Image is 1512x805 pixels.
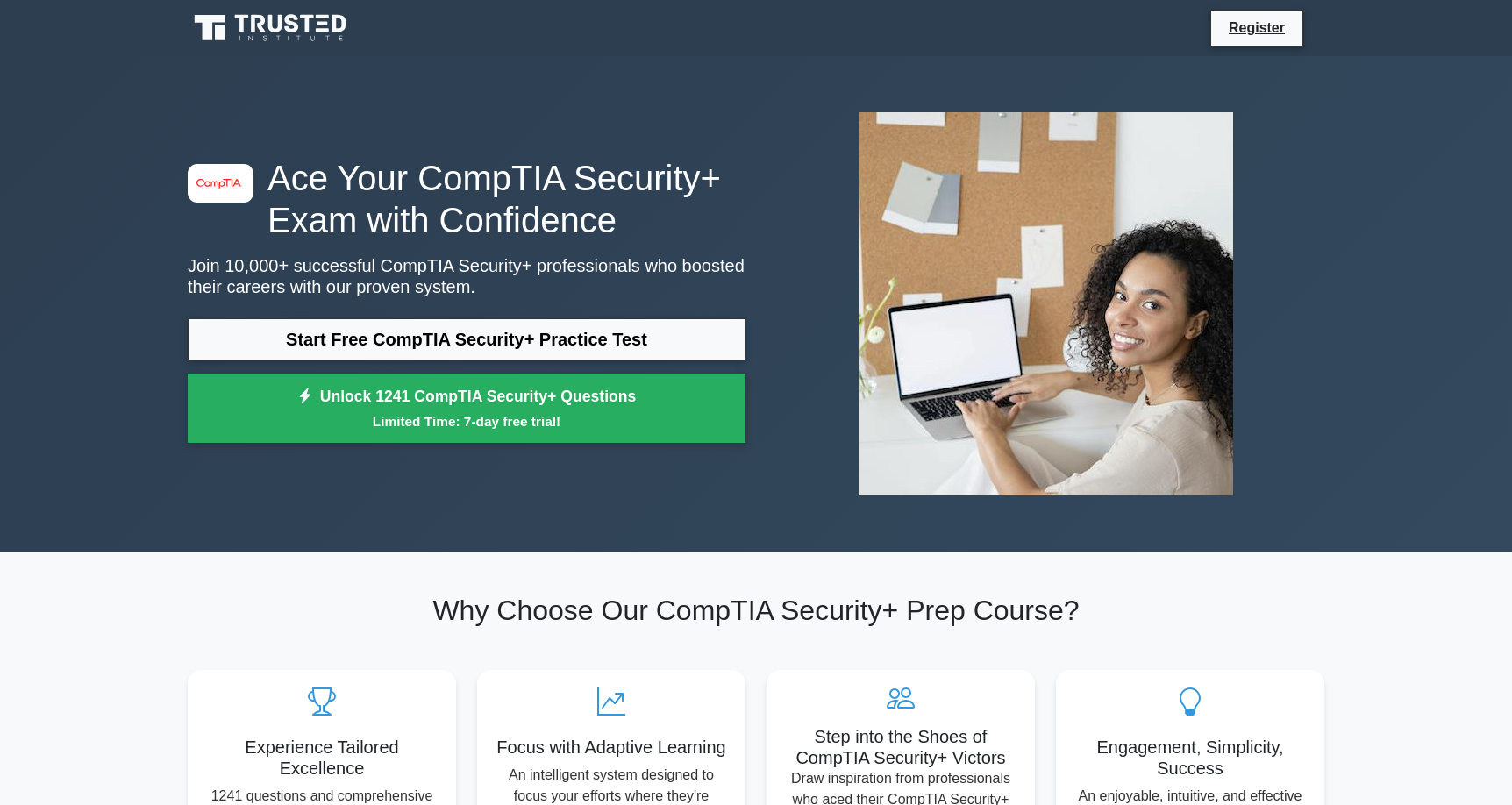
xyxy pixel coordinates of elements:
[188,318,745,360] a: Start Free CompTIA Security+ Practice Test
[188,255,745,297] p: Join 10,000+ successful CompTIA Security+ professionals who boosted their careers with our proven...
[781,726,1021,768] h5: Step into the Shoes of CompTIA Security+ Victors
[491,737,731,758] h5: Focus with Adaptive Learning
[1070,737,1310,779] h5: Engagement, Simplicity, Success
[1218,17,1295,39] a: Register
[202,737,442,779] h5: Experience Tailored Excellence
[188,594,1324,627] h2: Why Choose Our CompTIA Security+ Prep Course?
[188,374,745,444] a: Unlock 1241 CompTIA Security+ QuestionsLimited Time: 7-day free trial!
[188,157,745,241] h1: Ace Your CompTIA Security+ Exam with Confidence
[210,411,724,431] small: Limited Time: 7-day free trial!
